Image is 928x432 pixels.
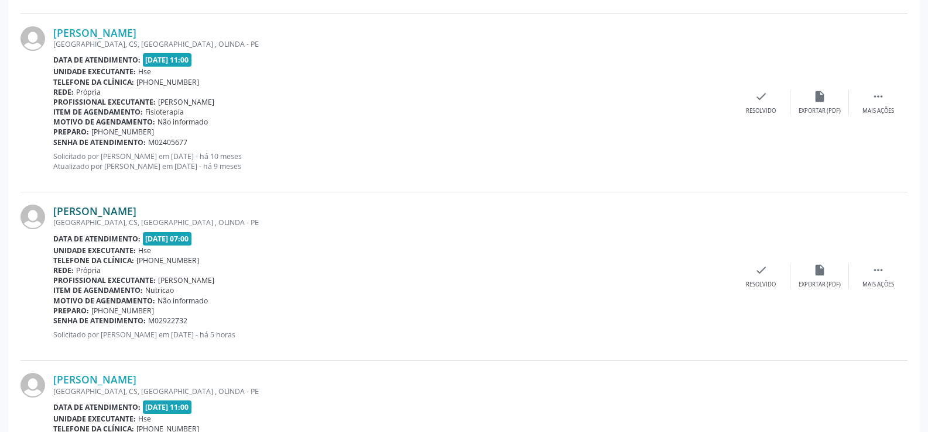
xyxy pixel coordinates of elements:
[872,264,885,277] i: 
[76,87,101,97] span: Própria
[20,373,45,398] img: img
[53,234,141,244] b: Data de atendimento:
[53,87,74,97] b: Rede:
[53,373,136,386] a: [PERSON_NAME]
[138,414,151,424] span: Hse
[862,107,894,115] div: Mais ações
[53,285,143,295] b: Item de agendamento:
[53,39,732,49] div: [GEOGRAPHIC_DATA], CS, [GEOGRAPHIC_DATA] , OLINDA - PE
[755,264,768,277] i: check
[53,107,143,117] b: Item de agendamento:
[53,316,146,326] b: Senha de atendimento:
[53,330,732,340] p: Solicitado por [PERSON_NAME] em [DATE] - há 5 horas
[20,205,45,229] img: img
[746,107,776,115] div: Resolvido
[813,264,826,277] i: insert_drive_file
[143,400,192,414] span: [DATE] 11:00
[53,296,155,306] b: Motivo de agendamento:
[799,281,841,289] div: Exportar (PDF)
[746,281,776,289] div: Resolvido
[145,285,174,295] span: Nutricao
[91,127,154,137] span: [PHONE_NUMBER]
[53,402,141,412] b: Data de atendimento:
[53,246,136,255] b: Unidade executante:
[872,90,885,103] i: 
[53,97,156,107] b: Profissional executante:
[136,77,199,87] span: [PHONE_NUMBER]
[813,90,826,103] i: insert_drive_file
[148,316,187,326] span: M02922732
[157,296,208,306] span: Não informado
[91,306,154,316] span: [PHONE_NUMBER]
[145,107,184,117] span: Fisioterapia
[53,205,136,217] a: [PERSON_NAME]
[53,137,146,147] b: Senha de atendimento:
[53,255,134,265] b: Telefone da clínica:
[76,265,101,275] span: Própria
[53,117,155,127] b: Motivo de agendamento:
[53,77,134,87] b: Telefone da clínica:
[799,107,841,115] div: Exportar (PDF)
[143,232,192,246] span: [DATE] 07:00
[53,275,156,285] b: Profissional executante:
[143,53,192,67] span: [DATE] 11:00
[148,137,187,147] span: M02405677
[157,117,208,127] span: Não informado
[755,90,768,103] i: check
[53,26,136,39] a: [PERSON_NAME]
[53,265,74,275] b: Rede:
[53,151,732,171] p: Solicitado por [PERSON_NAME] em [DATE] - há 10 meses Atualizado por [PERSON_NAME] em [DATE] - há ...
[53,217,732,227] div: [GEOGRAPHIC_DATA], CS, [GEOGRAPHIC_DATA] , OLINDA - PE
[20,26,45,51] img: img
[158,275,214,285] span: [PERSON_NAME]
[53,414,136,424] b: Unidade executante:
[53,67,136,77] b: Unidade executante:
[862,281,894,289] div: Mais ações
[53,127,89,137] b: Preparo:
[53,386,732,396] div: [GEOGRAPHIC_DATA], CS, [GEOGRAPHIC_DATA] , OLINDA - PE
[53,306,89,316] b: Preparo:
[136,255,199,265] span: [PHONE_NUMBER]
[53,55,141,65] b: Data de atendimento:
[138,246,151,255] span: Hse
[158,97,214,107] span: [PERSON_NAME]
[138,67,151,77] span: Hse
